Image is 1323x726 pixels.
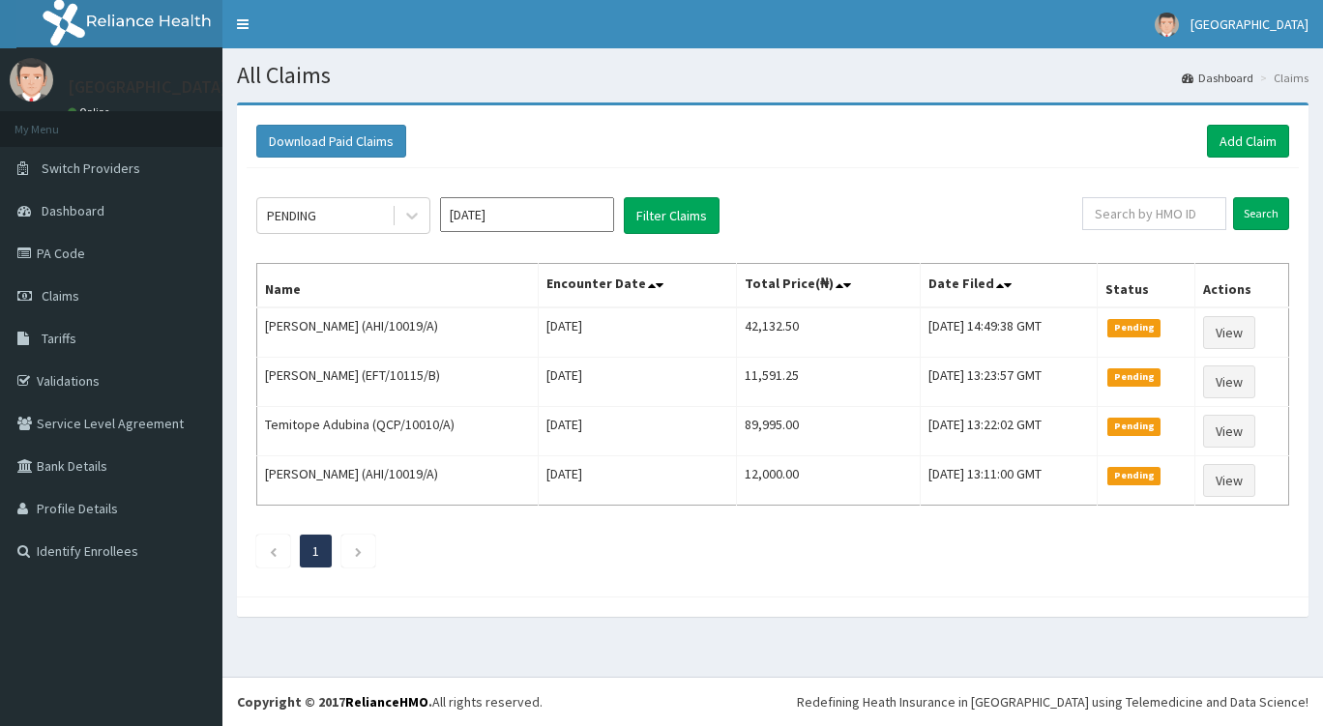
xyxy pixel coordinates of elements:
a: Previous page [269,542,278,560]
th: Name [257,264,539,308]
th: Date Filed [921,264,1098,308]
td: 42,132.50 [737,307,921,358]
h1: All Claims [237,63,1308,88]
a: View [1203,415,1255,448]
span: [GEOGRAPHIC_DATA] [1191,15,1308,33]
img: User Image [1155,13,1179,37]
td: [PERSON_NAME] (EFT/10115/B) [257,358,539,407]
td: 12,000.00 [737,456,921,506]
td: 89,995.00 [737,407,921,456]
input: Search by HMO ID [1082,197,1226,230]
th: Actions [1194,264,1288,308]
a: Online [68,105,114,119]
td: [DATE] 14:49:38 GMT [921,307,1098,358]
a: RelianceHMO [345,693,428,711]
td: [PERSON_NAME] (AHI/10019/A) [257,307,539,358]
a: Dashboard [1182,70,1253,86]
th: Encounter Date [539,264,737,308]
strong: Copyright © 2017 . [237,693,432,711]
td: [DATE] [539,307,737,358]
a: View [1203,316,1255,349]
td: [DATE] 13:22:02 GMT [921,407,1098,456]
span: Pending [1107,418,1161,435]
a: Add Claim [1207,125,1289,158]
button: Filter Claims [624,197,720,234]
a: Next page [354,542,363,560]
td: [DATE] 13:11:00 GMT [921,456,1098,506]
div: Redefining Heath Insurance in [GEOGRAPHIC_DATA] using Telemedicine and Data Science! [797,692,1308,711]
img: User Image [10,58,53,102]
span: Pending [1107,319,1161,336]
span: Pending [1107,467,1161,484]
td: [PERSON_NAME] (AHI/10019/A) [257,456,539,506]
span: Switch Providers [42,160,140,177]
input: Search [1233,197,1289,230]
div: PENDING [267,206,316,225]
p: [GEOGRAPHIC_DATA] [68,78,227,96]
footer: All rights reserved. [222,677,1323,726]
a: Page 1 is your current page [312,542,319,560]
span: Tariffs [42,330,76,347]
button: Download Paid Claims [256,125,406,158]
td: [DATE] [539,407,737,456]
a: View [1203,464,1255,497]
td: Temitope Adubina (QCP/10010/A) [257,407,539,456]
span: Claims [42,287,79,305]
th: Total Price(₦) [737,264,921,308]
li: Claims [1255,70,1308,86]
td: [DATE] [539,358,737,407]
a: View [1203,365,1255,398]
input: Select Month and Year [440,197,614,232]
td: [DATE] [539,456,737,506]
span: Dashboard [42,202,104,219]
td: [DATE] 13:23:57 GMT [921,358,1098,407]
th: Status [1098,264,1195,308]
span: Pending [1107,368,1161,386]
td: 11,591.25 [737,358,921,407]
